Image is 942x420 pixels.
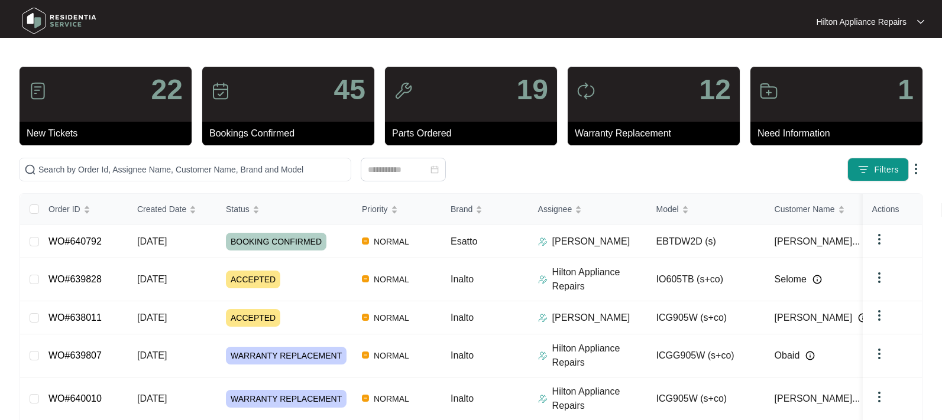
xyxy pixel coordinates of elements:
[538,351,548,360] img: Assigner Icon
[369,235,414,249] span: NORMAL
[857,164,869,175] img: filter icon
[552,235,630,249] p: [PERSON_NAME]
[775,349,800,363] span: Obaid
[647,194,765,225] th: Model
[334,76,365,104] p: 45
[362,275,369,282] img: Vercel Logo
[362,203,388,216] span: Priority
[775,311,853,325] span: [PERSON_NAME]
[909,162,923,176] img: dropdown arrow
[552,265,647,294] p: Hilton Appliance Repairs
[39,194,128,225] th: Order ID
[48,312,102,323] a: WO#638011
[38,163,346,176] input: Search by Order Id, Assignee Name, Customer Name, Brand and Model
[816,16,907,28] p: Hilton Appliance Repairs
[898,76,914,104] p: 1
[872,308,886,323] img: dropdown arrow
[863,194,922,225] th: Actions
[137,274,167,284] span: [DATE]
[538,313,548,323] img: Assigner Icon
[226,347,347,364] span: WARRANTY REPLACEMENT
[775,235,860,249] span: [PERSON_NAME]...
[362,314,369,321] img: Vercel Logo
[805,351,815,360] img: Info icon
[369,311,414,325] span: NORMAL
[775,392,860,406] span: [PERSON_NAME]...
[917,19,924,25] img: dropdown arrow
[647,334,765,377] td: ICGG905W (s+co)
[226,203,250,216] span: Status
[369,272,414,286] span: NORMAL
[137,203,186,216] span: Created Date
[137,350,167,360] span: [DATE]
[529,194,647,225] th: Assignee
[775,272,807,286] span: Selome
[24,164,36,175] img: search-icon
[552,341,647,370] p: Hilton Appliance Repairs
[538,394,548,403] img: Assigner Icon
[137,236,167,246] span: [DATE]
[128,194,216,225] th: Created Date
[451,236,477,246] span: Esatto
[137,393,167,403] span: [DATE]
[216,194,352,225] th: Status
[392,126,557,141] p: Parts Ordered
[538,275,548,284] img: Assigner Icon
[369,349,414,363] span: NORMAL
[872,271,886,285] img: dropdown arrow
[647,301,765,334] td: ICG905W (s+co)
[552,385,647,413] p: Hilton Appliance Repairs
[211,82,230,100] img: icon
[226,233,326,250] span: BOOKING CONFIRMED
[48,350,102,360] a: WO#639807
[151,76,183,104] p: 22
[759,82,778,100] img: icon
[362,237,369,245] img: Vercel Logo
[575,126,740,141] p: Warranty Replacement
[451,274,474,284] span: Inalto
[18,3,101,38] img: residentia service logo
[441,194,529,225] th: Brand
[362,395,369,402] img: Vercel Logo
[28,82,47,100] img: icon
[451,203,472,216] span: Brand
[538,203,572,216] span: Assignee
[27,126,192,141] p: New Tickets
[552,311,630,325] p: [PERSON_NAME]
[858,313,867,323] img: Info icon
[451,393,474,403] span: Inalto
[758,126,922,141] p: Need Information
[451,312,474,323] span: Inalto
[872,390,886,404] img: dropdown arrow
[48,236,102,246] a: WO#640792
[647,258,765,301] td: IO605TB (s+co)
[209,126,374,141] p: Bookings Confirmed
[775,203,835,216] span: Customer Name
[577,82,595,100] img: icon
[394,82,413,100] img: icon
[137,312,167,323] span: [DATE]
[362,351,369,359] img: Vercel Logo
[874,164,899,176] span: Filters
[517,76,548,104] p: 19
[226,390,347,408] span: WARRANTY REPLACEMENT
[847,158,909,181] button: filter iconFilters
[48,393,102,403] a: WO#640010
[700,76,731,104] p: 12
[872,232,886,246] img: dropdown arrow
[812,275,822,284] img: Info icon
[656,203,679,216] span: Model
[226,271,280,288] span: ACCEPTED
[872,347,886,361] img: dropdown arrow
[647,225,765,258] td: EBTDW2D (s)
[451,350,474,360] span: Inalto
[538,237,548,246] img: Assigner Icon
[48,203,80,216] span: Order ID
[226,309,280,327] span: ACCEPTED
[352,194,441,225] th: Priority
[765,194,883,225] th: Customer Name
[369,392,414,406] span: NORMAL
[48,274,102,284] a: WO#639828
